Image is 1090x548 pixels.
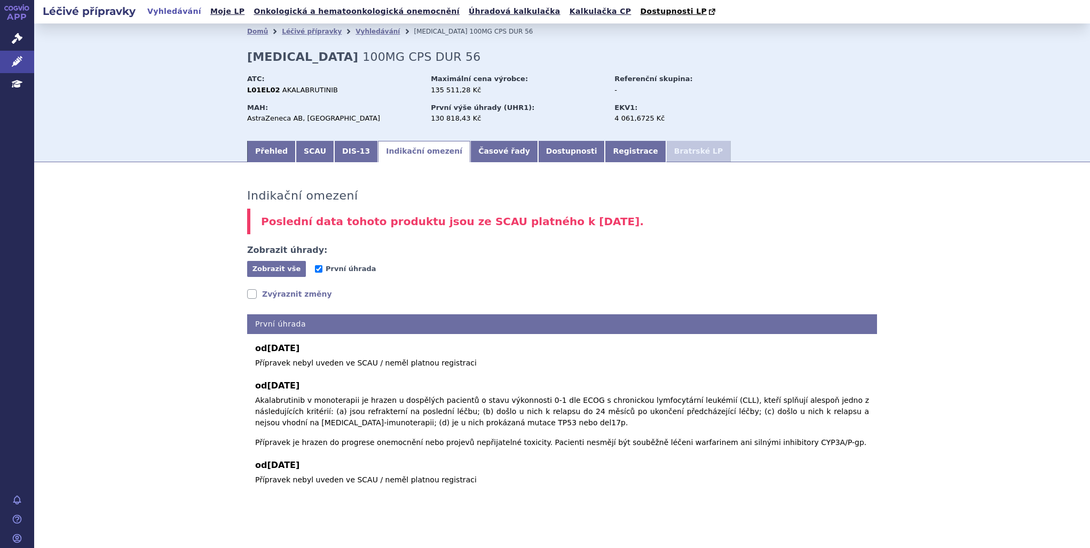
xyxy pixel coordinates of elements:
[315,265,322,273] input: První úhrada
[566,4,635,19] a: Kalkulačka CP
[255,358,869,369] p: Přípravek nebyl uveden ve SCAU / neměl platnou registraci
[637,4,721,19] a: Dostupnosti LP
[614,85,734,95] div: -
[247,50,358,63] strong: [MEDICAL_DATA]
[247,75,265,83] strong: ATC:
[247,86,280,94] strong: L01EL02
[470,141,538,162] a: Časové řady
[144,4,204,19] a: Vyhledávání
[614,114,734,123] div: 4 061,6725 Kč
[282,86,338,94] span: AKALABRUTINIB
[255,459,869,472] b: od
[267,460,299,470] span: [DATE]
[326,265,376,273] span: První úhrada
[247,28,268,35] a: Domů
[414,28,467,35] span: [MEDICAL_DATA]
[255,395,869,448] p: Akalabrutinib v monoterapii je hrazen u dospělých pacientů o stavu výkonnosti 0-1 dle ECOG s chro...
[431,75,528,83] strong: Maximální cena výrobce:
[296,141,334,162] a: SCAU
[250,4,463,19] a: Onkologická a hematoonkologická onemocnění
[334,141,378,162] a: DIS-13
[431,85,604,95] div: 135 511,28 Kč
[362,50,480,63] span: 100MG CPS DUR 56
[605,141,666,162] a: Registrace
[34,4,144,19] h2: Léčivé přípravky
[247,209,877,235] div: Poslední data tohoto produktu jsou ze SCAU platného k [DATE].
[431,104,534,112] strong: První výše úhrady (UHR1):
[470,28,533,35] span: 100MG CPS DUR 56
[252,265,301,273] span: Zobrazit vše
[207,4,248,19] a: Moje LP
[282,28,342,35] a: Léčivé přípravky
[247,289,332,299] a: Zvýraznit změny
[255,474,869,486] p: Přípravek nebyl uveden ve SCAU / neměl platnou registraci
[378,141,470,162] a: Indikační omezení
[614,75,692,83] strong: Referenční skupina:
[356,28,400,35] a: Vyhledávání
[247,245,328,256] h4: Zobrazit úhrady:
[247,261,306,277] button: Zobrazit vše
[431,114,604,123] div: 130 818,43 Kč
[267,343,299,353] span: [DATE]
[255,342,869,355] b: od
[247,114,421,123] div: AstraZeneca AB, [GEOGRAPHIC_DATA]
[538,141,605,162] a: Dostupnosti
[640,7,707,15] span: Dostupnosti LP
[247,314,877,334] h4: První úhrada
[247,141,296,162] a: Přehled
[247,189,358,203] h3: Indikační omezení
[255,379,869,392] b: od
[614,104,637,112] strong: EKV1:
[247,104,268,112] strong: MAH:
[267,380,299,391] span: [DATE]
[465,4,564,19] a: Úhradová kalkulačka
